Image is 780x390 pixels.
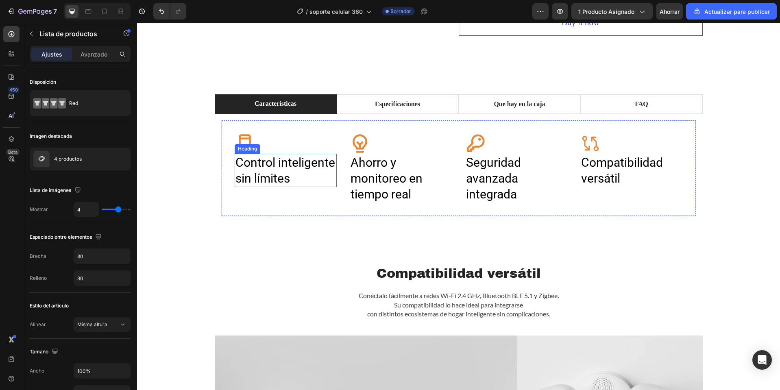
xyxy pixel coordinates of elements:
[137,23,780,390] iframe: Área de diseño
[30,275,47,281] font: Relleno
[306,8,308,15] font: /
[30,368,44,374] font: Ancho
[74,202,98,217] input: Auto
[118,76,159,86] p: Caracteristicas
[81,51,107,58] font: Avanzado
[30,234,92,240] font: Espaciado entre elementos
[74,249,130,264] input: Auto
[30,206,48,212] font: Mostrar
[41,51,62,58] font: Ajustes
[238,76,283,86] p: Especificaciones
[53,7,57,15] font: 7
[77,321,107,327] font: Misma altura
[686,3,777,20] button: Actualizar para publicar
[69,100,78,106] font: Red
[9,87,18,93] font: 450
[99,122,122,130] div: Heading
[390,8,411,14] font: Borrador
[328,131,431,180] h2: Seguridad avanzada integrada
[660,8,680,15] font: Ahorrar
[30,187,71,193] font: Lista de imágenes
[78,278,565,287] p: Su compatibilidad lo hace ideal para integrarse
[752,350,772,370] div: Abrir Intercom Messenger
[74,271,130,285] input: Auto
[39,30,97,38] font: Lista de productos
[571,3,653,20] button: 1 producto asignado
[578,8,634,15] font: 1 producto asignado
[498,76,511,86] p: FAQ
[78,287,565,296] p: con distintos ecosistemas de hogar inteligente sin complicaciones.
[30,133,72,139] font: Imagen destacada
[30,79,56,85] font: Disposición
[39,29,109,39] p: Lista de productos
[30,253,46,259] font: Brecha
[3,3,61,20] button: 7
[443,131,546,164] h2: Compatibilidad versátil
[8,149,17,155] font: Beta
[656,3,683,20] button: Ahorrar
[30,349,48,355] font: Tamaño
[33,151,50,167] img: imagen de característica del producto
[309,8,363,15] font: soporte celular 360
[54,156,82,162] font: 4 productos
[78,268,565,277] p: Conéctalo fácilmente a redes Wi-Fi 2.4 GHz, Bluetooth BLE 5.1 y Zigbee.
[78,242,566,259] h2: Compatibilidad versátil
[357,76,408,86] p: Que hay en la caja
[30,321,46,327] font: Alinear
[98,131,200,164] h2: Control inteligente sin límites
[74,317,131,332] button: Misma altura
[213,131,315,180] h2: Ahorro y monitoreo en tiempo real
[704,8,770,15] font: Actualizar para publicar
[30,303,69,309] font: Estilo del artículo
[153,3,186,20] div: Deshacer/Rehacer
[74,364,130,378] input: Auto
